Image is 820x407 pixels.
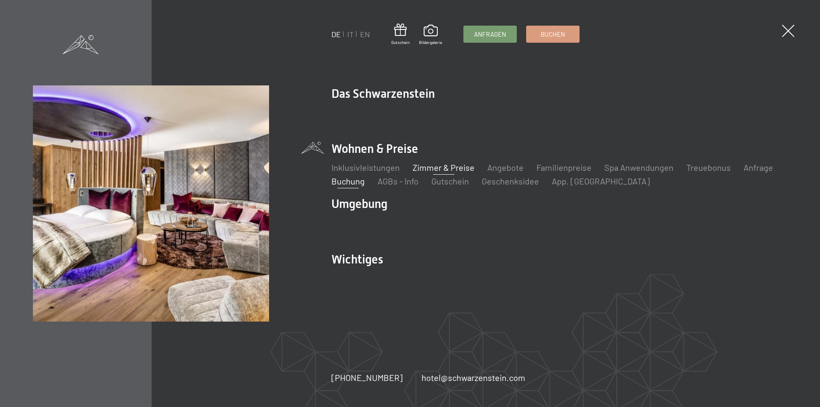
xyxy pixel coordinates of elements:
a: Buchen [527,26,579,42]
a: Gutschein [391,23,410,45]
span: [PHONE_NUMBER] [331,372,403,383]
a: Treuebonus [686,162,731,173]
a: Anfragen [464,26,516,42]
a: [PHONE_NUMBER] [331,372,403,384]
span: Gutschein [391,39,410,45]
a: DE [331,29,341,39]
a: Geschenksidee [482,176,539,186]
a: EN [360,29,370,39]
a: App. [GEOGRAPHIC_DATA] [552,176,650,186]
a: Familienpreise [536,162,592,173]
a: hotel@schwarzenstein.com [422,372,525,384]
span: Anfragen [474,30,506,39]
a: Buchung [331,176,365,186]
a: Gutschein [431,176,469,186]
a: AGBs - Info [378,176,419,186]
a: Inklusivleistungen [331,162,400,173]
a: Angebote [487,162,524,173]
span: Buchen [541,30,565,39]
a: Bildergalerie [419,25,442,45]
span: Bildergalerie [419,39,442,45]
a: Spa Anwendungen [604,162,674,173]
a: Anfrage [744,162,773,173]
a: Zimmer & Preise [413,162,474,173]
a: IT [347,29,354,39]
